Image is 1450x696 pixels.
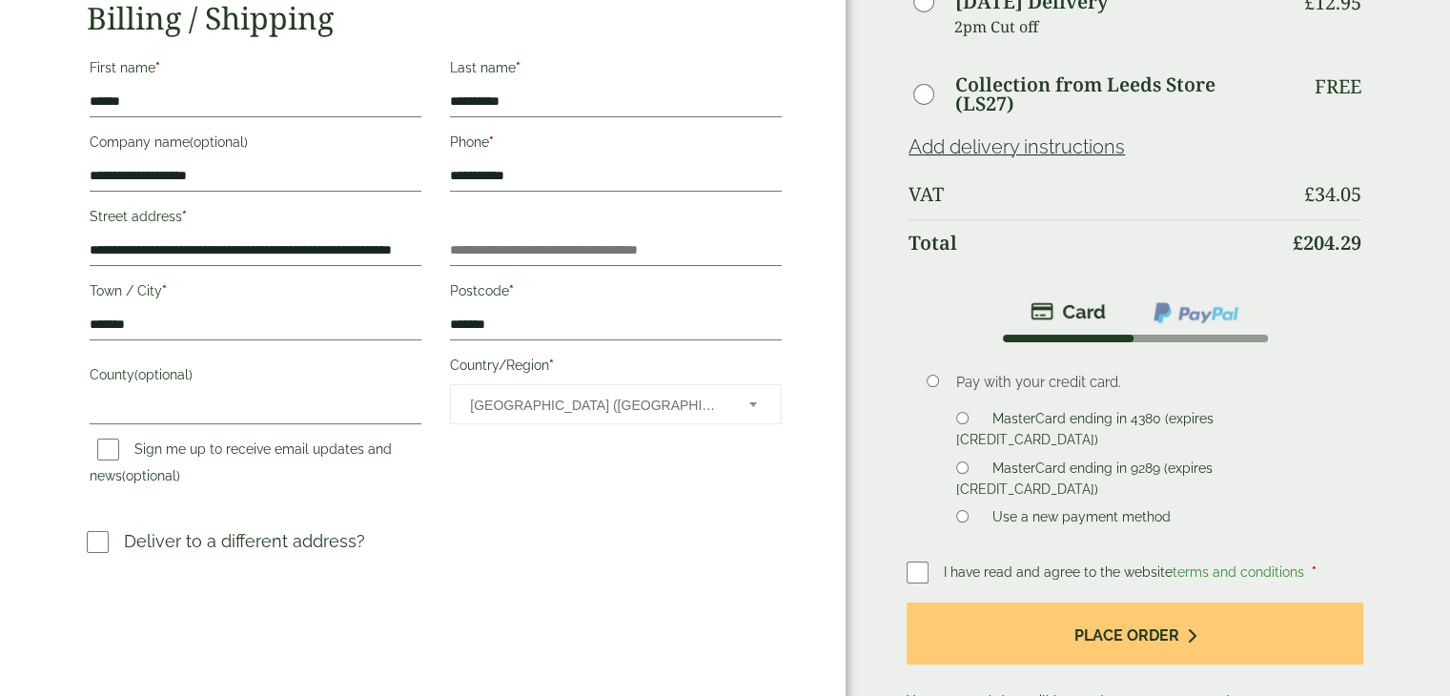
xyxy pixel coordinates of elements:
label: Company name [90,129,421,161]
img: ppcp-gateway.png [1152,300,1240,325]
input: Sign me up to receive email updates and news(optional) [97,439,119,461]
p: Pay with your credit card. [956,372,1334,393]
label: MasterCard ending in 4380 (expires [CREDIT_CARD_DATA]) [956,411,1214,453]
span: Country/Region [450,384,782,424]
span: £ [1304,181,1315,207]
label: Country/Region [450,352,782,384]
abbr: required [489,134,494,150]
bdi: 34.05 [1304,181,1361,207]
label: Sign me up to receive email updates and news [90,441,392,489]
label: Phone [450,129,782,161]
p: Free [1315,75,1361,98]
abbr: required [549,358,554,373]
a: Add delivery instructions [909,135,1125,158]
img: stripe.png [1031,300,1106,323]
span: £ [1293,230,1303,256]
th: Total [909,219,1279,266]
label: MasterCard ending in 9289 (expires [CREDIT_CARD_DATA]) [956,461,1213,502]
label: First name [90,54,421,87]
abbr: required [509,283,514,298]
label: Collection from Leeds Store (LS27) [955,75,1279,113]
span: (optional) [122,468,180,483]
label: Town / City [90,277,421,310]
label: Postcode [450,277,782,310]
abbr: required [155,60,160,75]
label: Use a new payment method [985,509,1178,530]
abbr: required [162,283,167,298]
abbr: required [182,209,187,224]
bdi: 204.29 [1293,230,1361,256]
span: I have read and agree to the website [944,564,1308,580]
label: Last name [450,54,782,87]
a: terms and conditions [1173,564,1304,580]
span: (optional) [134,367,193,382]
abbr: required [1312,564,1317,580]
label: Street address [90,203,421,235]
p: 2pm Cut off [954,12,1279,41]
label: County [90,361,421,394]
span: United Kingdom (UK) [470,385,724,425]
button: Place order [907,603,1363,665]
span: (optional) [190,134,248,150]
p: Deliver to a different address? [124,528,365,554]
th: VAT [909,172,1279,217]
abbr: required [516,60,521,75]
